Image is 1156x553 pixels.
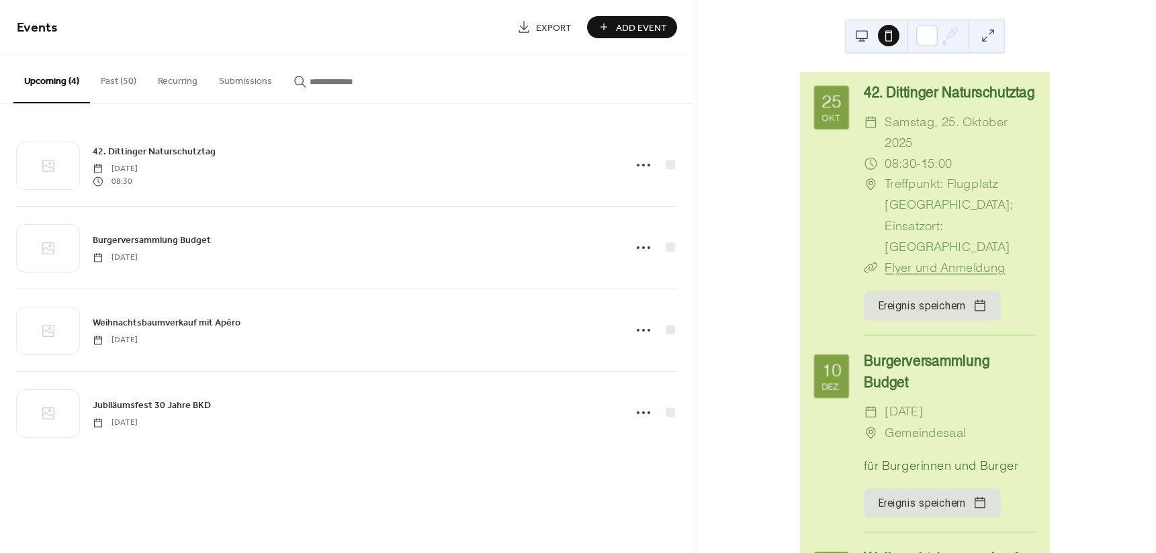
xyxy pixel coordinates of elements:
[93,417,138,429] span: [DATE]
[93,175,138,187] span: 08:30
[93,252,138,264] span: [DATE]
[147,54,208,102] button: Recurring
[507,16,582,38] a: Export
[885,423,966,444] span: Gemeindesaal
[822,383,842,392] div: Dez.
[864,112,878,133] div: ​
[616,21,667,35] span: Add Event
[93,234,211,248] span: Burgerversammlung Budget
[93,163,138,175] span: [DATE]
[885,174,1036,258] span: Treffpunkt: Flugplatz [GEOGRAPHIC_DATA]; Einsatzort: [GEOGRAPHIC_DATA]
[93,232,211,248] a: Burgerversammlung Budget
[864,174,878,195] div: ​
[864,291,1001,321] button: Ereignis speichern
[93,315,240,330] a: Weihnachtsbaumverkauf mit Apéro
[885,402,923,423] span: [DATE]
[864,154,878,174] div: ​
[864,258,878,279] div: ​
[90,54,147,102] button: Past (50)
[93,145,216,159] span: 42. Dittinger Naturschutztag
[17,15,58,41] span: Events
[93,399,211,413] span: Jubiläumsfest 30 Jahre BKD
[822,114,842,123] div: Okt.
[864,85,1035,101] a: 42. Dittinger Naturschutztag
[93,316,240,330] span: Weihnachtsbaumverkauf mit Apéro
[864,352,1036,393] div: Burgerversammlung Budget
[864,402,878,423] div: ​
[822,362,842,379] div: 10
[93,397,211,413] a: Jubiläumsfest 30 Jahre BKD
[93,334,138,346] span: [DATE]
[13,54,90,103] button: Upcoming (4)
[864,457,1036,475] div: für Burgerinnen und Burger
[93,144,216,159] a: 42. Dittinger Naturschutztag
[208,54,283,102] button: Submissions
[587,16,677,38] button: Add Event
[885,154,916,174] span: 08:30
[885,259,1005,274] a: Flyer und Anmeldung
[885,112,1036,154] span: Samstag, 25. Oktober 2025
[822,93,842,111] div: 25
[536,21,572,35] span: Export
[864,423,878,444] div: ​
[921,154,952,174] span: 15:00
[864,488,1001,517] button: Ereignis speichern
[916,154,921,174] span: -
